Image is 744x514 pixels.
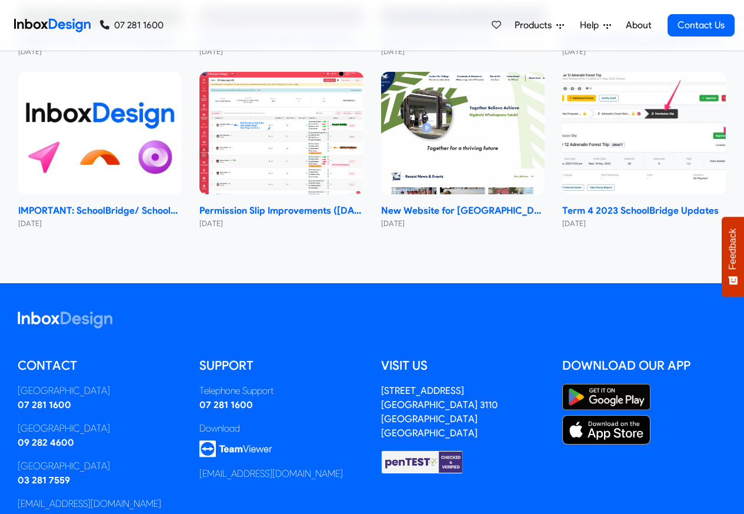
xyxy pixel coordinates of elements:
img: Permission Slip Improvements (June 2024) [199,72,363,195]
a: 09 282 4600 [18,437,74,448]
a: 07 281 1600 [100,18,164,32]
span: Help [580,18,603,32]
img: Apple App Store [562,415,650,445]
a: Term 4 2023 SchoolBridge Updates Term 4 2023 SchoolBridge Updates [DATE] [562,72,726,230]
img: New Website for Whangaparāoa College [381,72,545,195]
a: Products [510,14,569,37]
strong: IMPORTANT: SchoolBridge/ SchoolPoint Data- Sharing Information- NEW 2024 [18,204,182,218]
a: Help [575,14,616,37]
small: [DATE] [199,218,363,229]
button: Feedback - Show survey [722,217,744,297]
a: About [622,14,655,37]
div: [GEOGRAPHIC_DATA] [18,422,182,436]
div: [GEOGRAPHIC_DATA] [18,459,182,473]
a: Permission Slip Improvements (June 2024) Permission Slip Improvements ([DATE]) [DATE] [199,72,363,230]
img: Google Play Store [562,384,650,410]
div: [GEOGRAPHIC_DATA] [18,384,182,398]
a: New Website for Whangaparāoa College New Website for [GEOGRAPHIC_DATA] [DATE] [381,72,545,230]
a: Contact Us [668,14,735,37]
small: [DATE] [562,218,726,229]
span: Products [515,18,556,32]
a: 07 281 1600 [199,399,253,410]
small: [DATE] [381,218,545,229]
h5: Contact [18,357,182,374]
a: [EMAIL_ADDRESS][DOMAIN_NAME] [199,468,343,479]
small: [DATE] [18,218,182,229]
strong: Permission Slip Improvements ([DATE]) [199,204,363,218]
img: Checked & Verified by penTEST [381,450,463,475]
small: [DATE] [562,46,726,57]
a: [EMAIL_ADDRESS][DOMAIN_NAME] [18,498,161,509]
a: Checked & Verified by penTEST [381,456,463,467]
img: logo_inboxdesign_white.svg [18,311,112,329]
a: IMPORTANT: SchoolBridge/ SchoolPoint Data- Sharing Information- NEW 2024 IMPORTANT: SchoolBridge/... [18,72,182,230]
img: Term 4 2023 SchoolBridge Updates [562,72,726,195]
small: [DATE] [199,46,363,57]
div: Download [199,422,363,436]
img: logo_teamviewer.svg [199,440,272,457]
h5: Visit us [381,357,545,374]
span: Feedback [728,228,738,270]
strong: New Website for [GEOGRAPHIC_DATA] [381,204,545,218]
h5: Support [199,357,363,374]
small: [DATE] [381,46,545,57]
a: [STREET_ADDRESS][GEOGRAPHIC_DATA] 3110[GEOGRAPHIC_DATA][GEOGRAPHIC_DATA] [381,385,498,439]
a: 03 281 7559 [18,475,70,486]
div: Telephone Support [199,384,363,398]
strong: Term 4 2023 SchoolBridge Updates [562,204,726,218]
img: IMPORTANT: SchoolBridge/ SchoolPoint Data- Sharing Information- NEW 2024 [18,72,182,195]
address: [STREET_ADDRESS] [GEOGRAPHIC_DATA] 3110 [GEOGRAPHIC_DATA] [GEOGRAPHIC_DATA] [381,385,498,439]
a: 07 281 1600 [18,399,71,410]
small: [DATE] [18,46,182,57]
h5: Download our App [562,357,726,374]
